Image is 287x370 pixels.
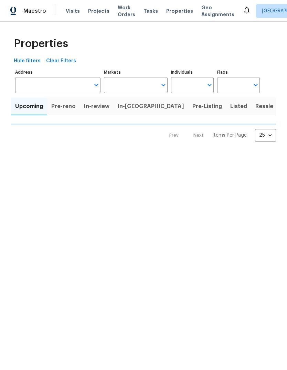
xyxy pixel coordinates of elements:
span: Pre-Listing [192,102,222,111]
label: Address [15,70,100,74]
button: Open [205,80,214,90]
button: Open [251,80,261,90]
span: Projects [88,8,109,14]
label: Flags [217,70,260,74]
button: Open [92,80,101,90]
span: Tasks [143,9,158,13]
label: Markets [104,70,168,74]
span: Upcoming [15,102,43,111]
span: Clear Filters [46,57,76,65]
span: Listed [230,102,247,111]
label: Individuals [171,70,214,74]
span: In-[GEOGRAPHIC_DATA] [118,102,184,111]
span: In-review [84,102,109,111]
span: Maestro [23,8,46,14]
span: Pre-reno [51,102,76,111]
button: Clear Filters [43,55,79,67]
span: Geo Assignments [201,4,234,18]
div: 25 [255,126,276,144]
span: Properties [166,8,193,14]
span: Visits [66,8,80,14]
span: Properties [14,40,68,47]
span: Work Orders [118,4,135,18]
button: Hide filters [11,55,43,67]
button: Open [159,80,168,90]
span: Resale [255,102,273,111]
p: Items Per Page [212,132,247,139]
nav: Pagination Navigation [163,129,276,142]
span: Hide filters [14,57,41,65]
